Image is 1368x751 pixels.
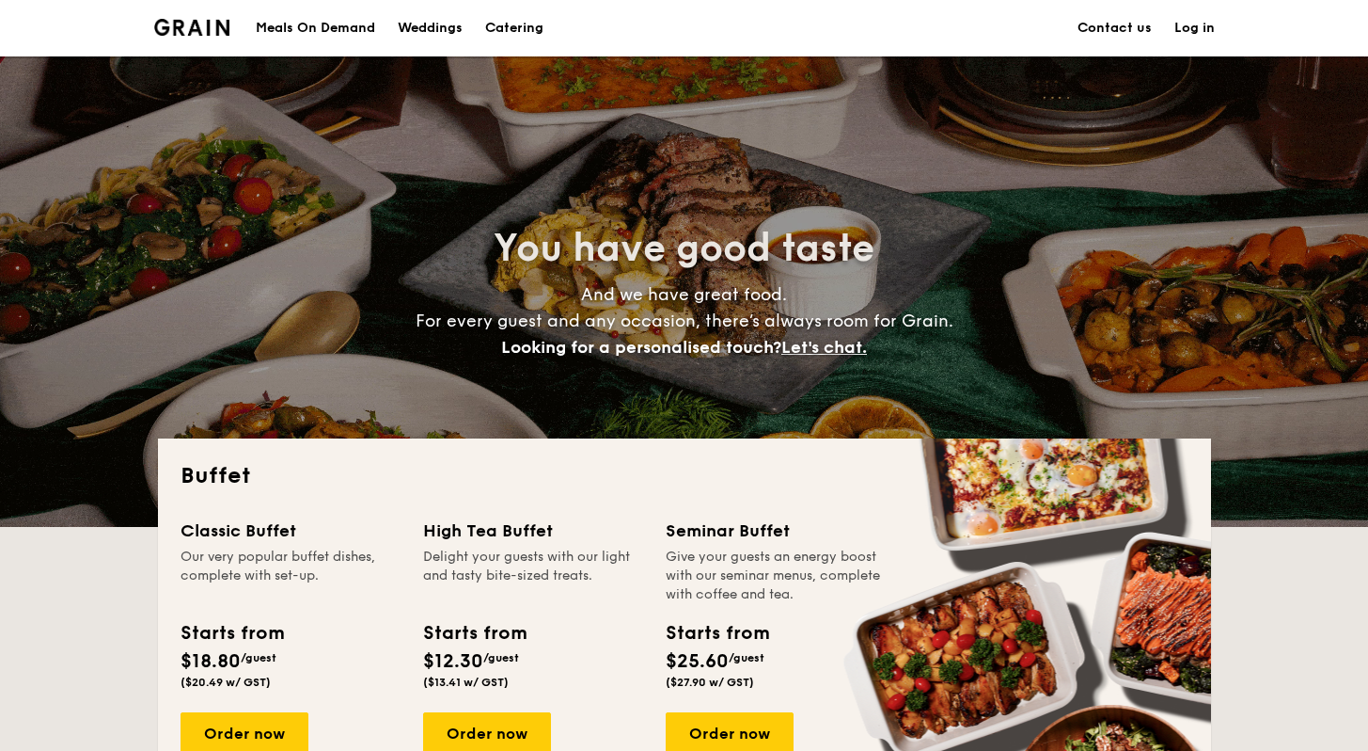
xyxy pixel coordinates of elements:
div: Classic Buffet [181,518,401,544]
span: Let's chat. [781,337,867,358]
h2: Buffet [181,461,1188,491]
span: /guest [241,651,276,664]
div: Starts from [423,619,526,647]
div: Our very popular buffet dishes, complete with set-up. [181,548,401,604]
span: ($13.41 w/ GST) [423,676,509,689]
div: Starts from [181,619,283,647]
span: $12.30 [423,650,483,673]
span: ($27.90 w/ GST) [666,676,754,689]
span: $18.80 [181,650,241,673]
span: $25.60 [666,650,729,673]
span: ($20.49 w/ GST) [181,676,271,689]
span: /guest [729,651,764,664]
div: Give your guests an energy boost with our seminar menus, complete with coffee and tea. [666,548,886,604]
span: /guest [483,651,519,664]
a: Logotype [154,19,230,36]
div: High Tea Buffet [423,518,643,544]
div: Seminar Buffet [666,518,886,544]
div: Starts from [666,619,768,647]
div: Delight your guests with our light and tasty bite-sized treats. [423,548,643,604]
img: Grain [154,19,230,36]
